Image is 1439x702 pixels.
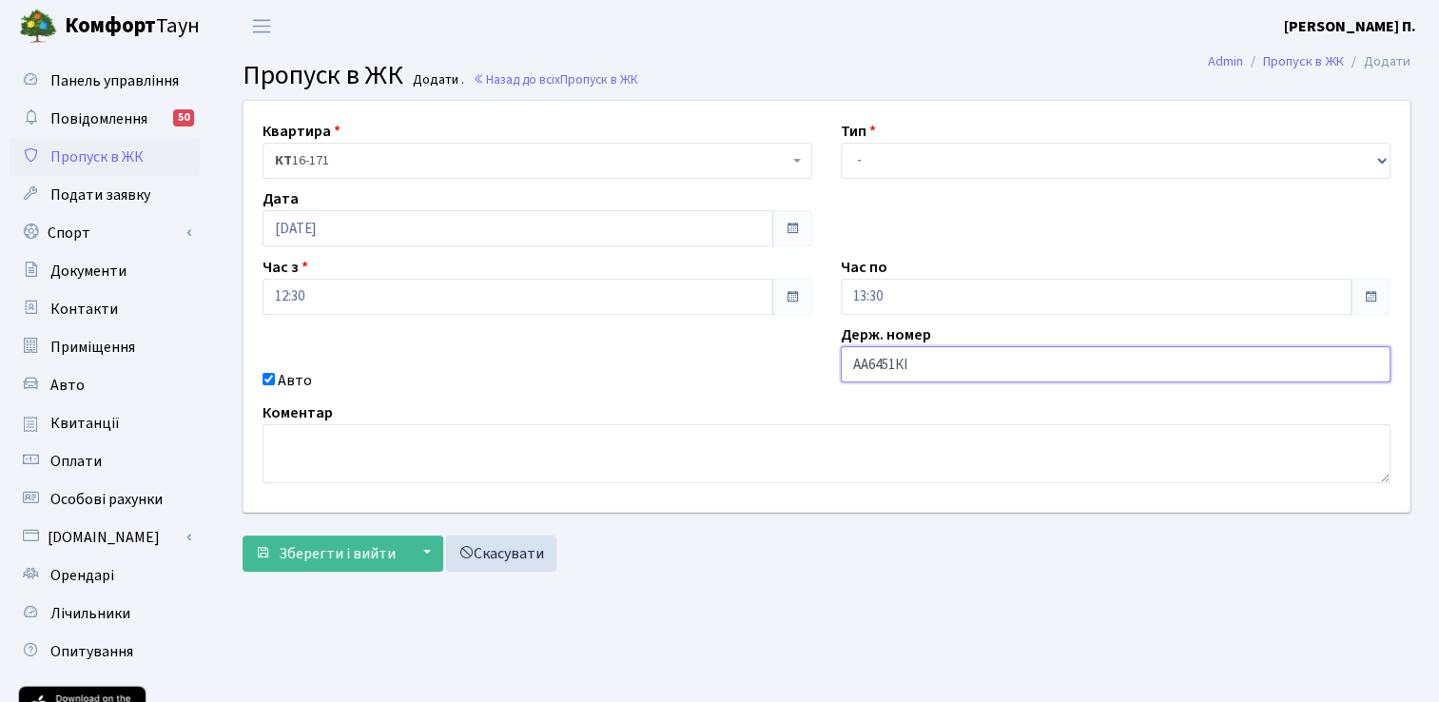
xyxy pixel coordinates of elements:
b: КТ [275,151,292,170]
span: Зберегти і вийти [279,543,396,564]
a: Спорт [10,214,200,252]
nav: breadcrumb [1179,42,1439,82]
a: Панель управління [10,62,200,100]
label: Авто [278,369,312,392]
label: Час по [841,256,887,279]
span: Лічильники [50,603,130,624]
span: Приміщення [50,337,135,358]
a: Назад до всіхПропуск в ЖК [473,70,638,88]
a: Подати заявку [10,176,200,214]
label: Дата [263,187,299,210]
span: Панель управління [50,70,179,91]
label: Квартира [263,120,340,143]
span: <b>КТ</b>&nbsp;&nbsp;&nbsp;&nbsp;16-171 [275,151,788,170]
span: Документи [50,261,126,282]
a: [PERSON_NAME] П. [1284,15,1416,38]
span: Повідомлення [50,108,147,129]
a: Скасувати [446,536,556,572]
span: Подати заявку [50,185,150,205]
a: Пропуск в ЖК [1263,51,1344,71]
span: Пропуск в ЖК [560,70,638,88]
a: Квитанції [10,404,200,442]
label: Тип [841,120,876,143]
a: Повідомлення50 [10,100,200,138]
span: Опитування [50,641,133,662]
a: [DOMAIN_NAME] [10,518,200,556]
span: <b>КТ</b>&nbsp;&nbsp;&nbsp;&nbsp;16-171 [263,143,812,179]
a: Пропуск в ЖК [10,138,200,176]
a: Документи [10,252,200,290]
a: Оплати [10,442,200,480]
span: Пропуск в ЖК [243,56,403,94]
span: Оплати [50,451,102,472]
a: Опитування [10,633,200,671]
img: logo.png [19,8,57,46]
div: 50 [173,109,194,127]
a: Лічильники [10,595,200,633]
b: Комфорт [65,10,156,41]
button: Переключити навігацію [238,10,285,42]
span: Авто [50,375,85,396]
a: Приміщення [10,328,200,366]
a: Admin [1208,51,1243,71]
span: Особові рахунки [50,489,163,510]
label: Коментар [263,401,333,424]
small: Додати . [409,72,464,88]
a: Особові рахунки [10,480,200,518]
span: Орендарі [50,565,114,586]
button: Зберегти і вийти [243,536,408,572]
a: Орендарі [10,556,200,595]
label: Час з [263,256,308,279]
span: Таун [65,10,200,43]
input: AA0001AA [841,346,1390,382]
a: Авто [10,366,200,404]
span: Квитанції [50,413,120,434]
a: Контакти [10,290,200,328]
span: Пропуск в ЖК [50,146,144,167]
span: Контакти [50,299,118,320]
label: Держ. номер [841,323,931,346]
b: [PERSON_NAME] П. [1284,16,1416,37]
li: Додати [1344,51,1410,72]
